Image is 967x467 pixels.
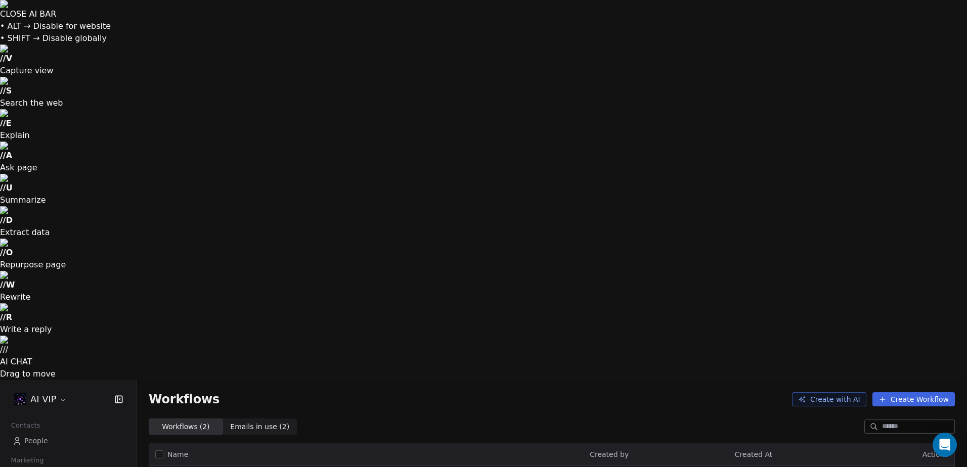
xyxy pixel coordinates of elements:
div: Open Intercom Messenger [933,433,957,457]
span: AI VIP [30,393,57,406]
span: Created by [590,450,629,458]
span: Created At [735,450,773,458]
button: Create with AI [792,392,866,406]
button: Create Workflow [872,392,955,406]
span: Actions [922,450,948,458]
img: 2025-01-15_18-31-34.jpg [14,393,26,405]
span: People [24,436,48,446]
a: People [8,433,128,449]
button: AI VIP [12,391,69,408]
span: Name [167,449,188,460]
span: Workflows [149,392,219,406]
span: Emails in use ( 2 ) [230,422,289,432]
span: Contacts [7,418,45,433]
